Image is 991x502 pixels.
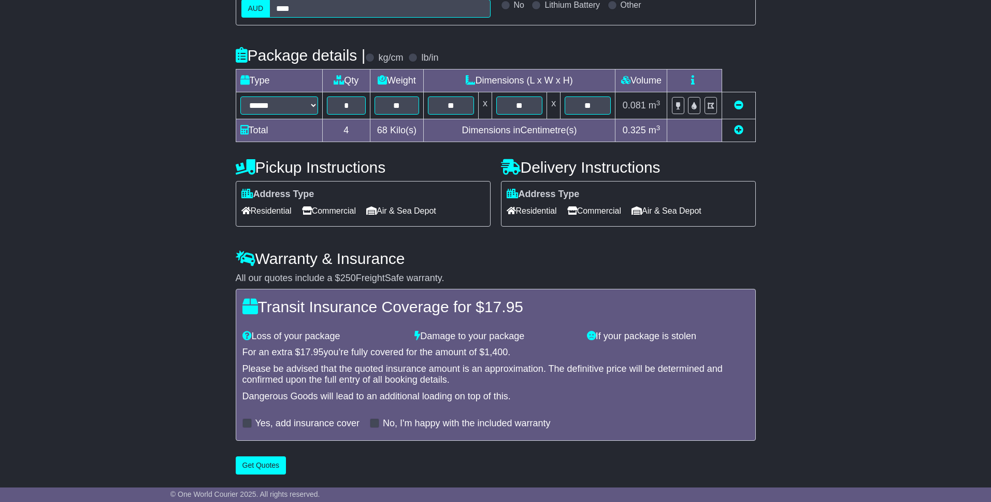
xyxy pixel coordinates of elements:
[377,125,387,135] span: 68
[41,61,93,68] div: Domain Overview
[236,456,286,475] button: Get Quotes
[241,189,314,200] label: Address Type
[734,125,743,135] a: Add new item
[236,47,366,64] h4: Package details |
[242,364,749,386] div: Please be advised that the quoted insurance amount is an approximation. The definitive price will...
[649,125,660,135] span: m
[507,189,580,200] label: Address Type
[478,92,492,119] td: x
[242,391,749,402] div: Dangerous Goods will lead to an additional loading on top of this.
[383,418,551,429] label: No, I'm happy with the included warranty
[236,69,322,92] td: Type
[378,52,403,64] label: kg/cm
[322,69,370,92] td: Qty
[656,124,660,132] sup: 3
[421,52,438,64] label: lb/in
[255,418,360,429] label: Yes, add insurance cover
[507,203,557,219] span: Residential
[366,203,436,219] span: Air & Sea Depot
[567,203,621,219] span: Commercial
[649,100,660,110] span: m
[423,69,615,92] td: Dimensions (L x W x H)
[29,17,51,25] div: v 4.0.25
[582,331,754,342] div: If your package is stolen
[170,490,320,498] span: © One World Courier 2025. All rights reserved.
[501,159,756,176] h4: Delivery Instructions
[631,203,701,219] span: Air & Sea Depot
[623,100,646,110] span: 0.081
[734,100,743,110] a: Remove this item
[236,250,756,267] h4: Warranty & Insurance
[302,203,356,219] span: Commercial
[30,60,38,68] img: tab_domain_overview_orange.svg
[370,69,424,92] td: Weight
[484,347,508,357] span: 1,400
[236,119,322,142] td: Total
[27,27,114,35] div: Domain: [DOMAIN_NAME]
[340,273,356,283] span: 250
[656,99,660,107] sup: 3
[484,298,523,315] span: 17.95
[236,273,756,284] div: All our quotes include a $ FreightSafe warranty.
[370,119,424,142] td: Kilo(s)
[322,119,370,142] td: 4
[237,331,410,342] div: Loss of your package
[615,69,667,92] td: Volume
[17,17,25,25] img: logo_orange.svg
[17,27,25,35] img: website_grey.svg
[236,159,491,176] h4: Pickup Instructions
[242,298,749,315] h4: Transit Insurance Coverage for $
[116,61,171,68] div: Keywords by Traffic
[547,92,561,119] td: x
[423,119,615,142] td: Dimensions in Centimetre(s)
[241,203,292,219] span: Residential
[300,347,324,357] span: 17.95
[409,331,582,342] div: Damage to your package
[242,347,749,358] div: For an extra $ you're fully covered for the amount of $ .
[623,125,646,135] span: 0.325
[105,60,113,68] img: tab_keywords_by_traffic_grey.svg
